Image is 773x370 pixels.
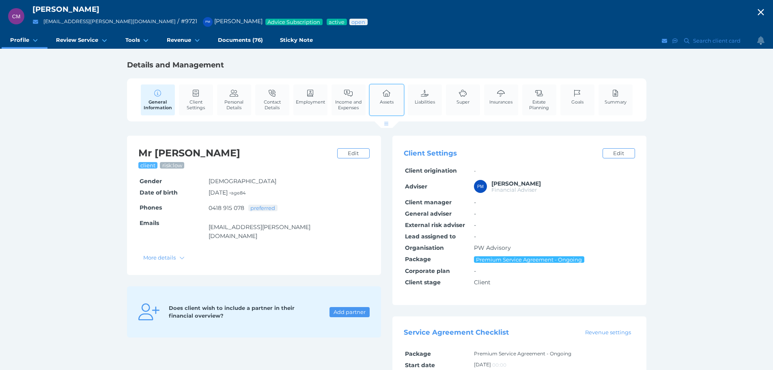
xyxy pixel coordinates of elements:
[250,205,276,211] span: preferred
[209,189,245,196] span: [DATE] •
[140,254,178,261] span: More details
[671,36,679,46] button: SMS
[491,186,537,193] span: Financial Adviser
[476,256,583,263] span: Premium Service Agreement - Ongoing
[603,84,629,109] a: Summary
[691,37,744,44] span: Search client card
[474,221,476,229] span: -
[351,19,366,25] span: Advice status: Review not yet booked in
[344,150,362,156] span: Edit
[56,37,98,43] span: Review Service
[492,362,506,368] span: 00:00
[127,60,646,70] h1: Details and Management
[473,348,635,359] td: Premium Service Agreement - Ongoing
[12,13,21,19] span: CM
[524,99,554,110] span: Estate Planning
[177,17,197,25] span: / # 9721
[294,84,327,109] a: Employment
[330,309,369,315] span: Add partner
[581,329,634,335] span: Revenue settings
[32,4,99,14] span: [PERSON_NAME]
[337,148,370,158] a: Edit
[474,244,511,251] span: PW Advisory
[405,279,441,286] span: Client stage
[477,184,484,189] span: PM
[456,99,469,105] span: Super
[404,329,509,337] span: Service Agreement Checklist
[140,219,159,227] span: Emails
[47,32,116,49] a: Review Service
[209,204,244,212] a: 0418 915 078
[328,19,345,25] span: Service package status: Active service agreement in place
[405,233,456,240] span: Lead assigned to
[209,177,276,185] span: [DEMOGRAPHIC_DATA]
[571,99,584,105] span: Goals
[405,167,457,174] span: Client origination
[581,328,635,336] a: Revenue settings
[491,180,541,187] span: Peter McDonald
[334,99,364,110] span: Income and Expenses
[143,99,173,110] span: General Information
[280,37,313,43] span: Sticky Note
[487,84,515,109] a: Insurances
[405,199,452,206] span: Client manager
[405,255,431,263] span: Package
[267,19,321,25] span: Advice Subscription
[680,36,745,46] button: Search client card
[219,99,249,110] span: Personal Details
[296,99,325,105] span: Employment
[10,37,29,43] span: Profile
[332,84,366,115] a: Income and Expenses
[30,17,41,27] button: Email
[522,84,556,115] a: Estate Planning
[209,223,310,240] a: [EMAIL_ADDRESS][PERSON_NAME][DOMAIN_NAME]
[140,177,162,185] span: Gender
[209,32,271,49] a: Documents (76)
[138,147,333,160] h2: Mr [PERSON_NAME]
[141,84,175,115] a: General Information
[474,233,476,240] span: -
[474,210,476,217] span: -
[489,99,512,105] span: Insurances
[378,84,396,109] a: Assets
[255,84,289,115] a: Contact Details
[179,84,213,115] a: Client Settings
[329,307,369,317] button: Add partner
[43,18,176,24] a: [EMAIL_ADDRESS][PERSON_NAME][DOMAIN_NAME]
[2,32,47,49] a: Profile
[231,190,245,196] small: age 84
[199,17,263,25] span: [PERSON_NAME]
[474,199,476,206] span: -
[474,180,487,193] div: Peter McDonald
[605,99,627,105] span: Summary
[405,361,435,369] span: Start date
[380,99,394,105] span: Assets
[473,165,635,177] td: -
[125,37,140,43] span: Tools
[217,84,251,115] a: Personal Details
[140,204,162,211] span: Phones
[158,32,209,49] a: Revenue
[405,350,431,357] span: Package
[405,183,427,190] span: Adviser
[609,150,627,156] span: Edit
[140,162,156,169] span: client
[454,84,472,109] a: Super
[415,99,435,105] span: Liabilities
[162,162,183,169] span: risk: low
[205,20,210,24] span: PM
[405,267,450,275] span: Corporate plan
[167,37,191,43] span: Revenue
[661,36,669,46] button: Email
[257,99,287,110] span: Contact Details
[140,252,189,262] button: More details
[569,84,586,109] a: Goals
[474,279,491,286] span: Client
[140,189,178,196] span: Date of birth
[218,37,263,43] span: Documents (76)
[8,8,24,24] div: Cecil McClelland
[413,84,437,109] a: Liabilities
[405,210,452,217] span: General adviser
[181,99,211,110] span: Client Settings
[404,149,457,158] span: Client Settings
